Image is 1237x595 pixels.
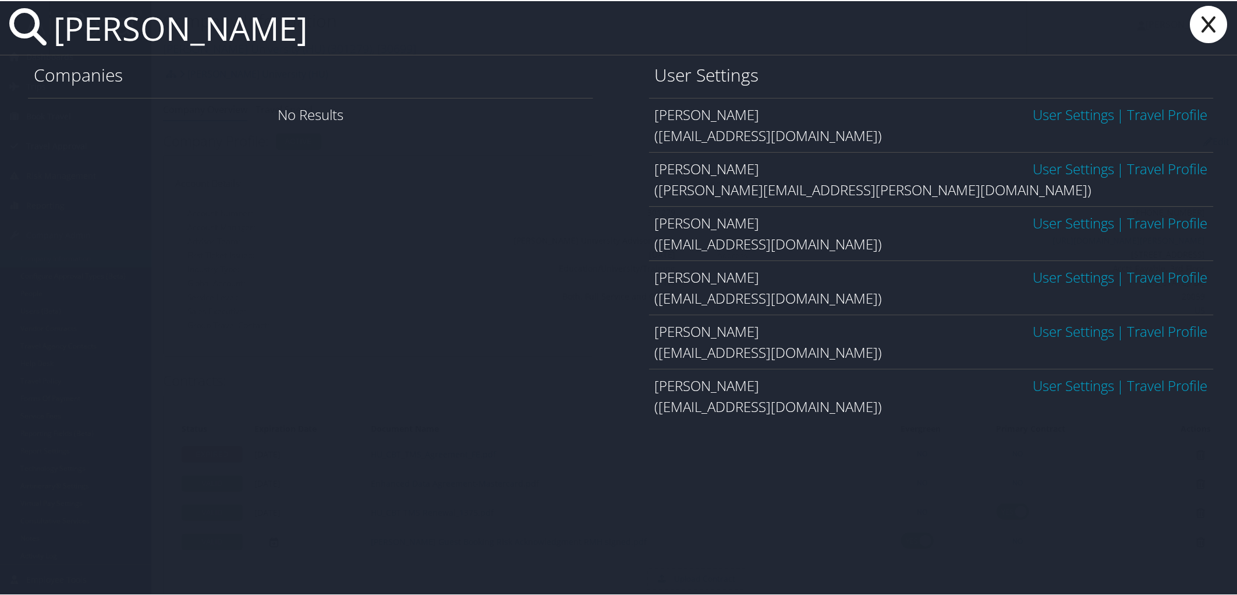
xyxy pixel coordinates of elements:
span: | [1114,375,1128,394]
a: View OBT Profile [1128,104,1208,123]
a: User Settings [1033,158,1114,177]
span: [PERSON_NAME] [655,212,760,231]
span: | [1114,321,1128,340]
a: User Settings [1033,212,1114,231]
a: View OBT Profile [1128,321,1208,340]
h1: User Settings [655,62,1208,86]
span: | [1114,158,1128,177]
span: [PERSON_NAME] [655,266,760,286]
span: [PERSON_NAME] [655,158,760,177]
h1: Companies [34,62,587,86]
a: View OBT Profile [1128,158,1208,177]
span: [PERSON_NAME] [655,321,760,340]
span: | [1114,266,1128,286]
div: ([EMAIL_ADDRESS][DOMAIN_NAME]) [655,341,1208,362]
div: ([EMAIL_ADDRESS][DOMAIN_NAME]) [655,395,1208,416]
span: [PERSON_NAME] [655,104,760,123]
div: ([PERSON_NAME][EMAIL_ADDRESS][PERSON_NAME][DOMAIN_NAME]) [655,178,1208,199]
a: View OBT Profile [1128,375,1208,394]
a: User Settings [1033,104,1114,123]
div: No Results [28,97,593,130]
a: User Settings [1033,321,1114,340]
a: User Settings [1033,266,1114,286]
a: View OBT Profile [1128,266,1208,286]
span: | [1114,104,1128,123]
a: User Settings [1033,375,1114,394]
a: View OBT Profile [1128,212,1208,231]
span: | [1114,212,1128,231]
div: ([EMAIL_ADDRESS][DOMAIN_NAME]) [655,233,1208,254]
span: [PERSON_NAME] [655,375,760,394]
div: ([EMAIL_ADDRESS][DOMAIN_NAME]) [655,287,1208,308]
div: ([EMAIL_ADDRESS][DOMAIN_NAME]) [655,124,1208,145]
